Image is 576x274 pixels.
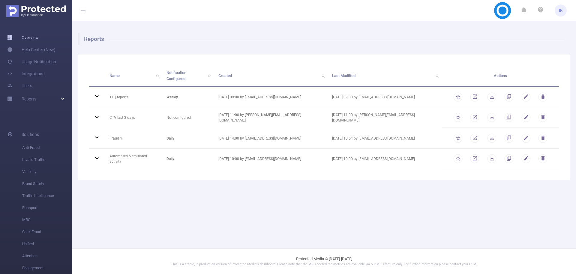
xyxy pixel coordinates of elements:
span: Name [109,73,120,78]
span: Reports [22,97,36,101]
td: [DATE] 11:00 by [PERSON_NAME][EMAIL_ADDRESS][DOMAIN_NAME] [328,107,442,128]
td: TTQ reports [105,87,162,107]
a: Reports [22,93,36,105]
h1: Reports [78,33,565,45]
td: [DATE] 09:00 by [EMAIL_ADDRESS][DOMAIN_NAME] [214,87,328,107]
a: Integrations [7,68,44,80]
span: Actions [494,73,507,78]
td: [DATE] 11:00 by [PERSON_NAME][EMAIL_ADDRESS][DOMAIN_NAME] [214,107,328,128]
td: [DATE] 09:00 by [EMAIL_ADDRESS][DOMAIN_NAME] [328,87,442,107]
b: daily [166,136,174,140]
td: Not configured [162,107,214,128]
footer: Protected Media © [DATE]-[DATE] [72,248,576,274]
i: icon: search [154,65,162,86]
span: Last Modified [332,73,355,78]
i: icon: search [433,65,442,86]
span: Invalid Traffic [22,154,72,166]
span: Notification Configured [166,70,186,81]
span: MRC [22,214,72,226]
span: Click Fraud [22,226,72,238]
span: Anti-Fraud [22,142,72,154]
img: Protected Media [6,5,66,17]
i: icon: search [205,65,214,86]
span: IK [559,5,563,17]
span: Brand Safety [22,178,72,190]
td: Fraud % [105,128,162,149]
span: Engagement [22,262,72,274]
span: Solutions [22,128,39,140]
td: [DATE] 14:00 by [EMAIL_ADDRESS][DOMAIN_NAME] [214,128,328,149]
a: Users [7,80,32,92]
td: CTV last 3 days [105,107,162,128]
span: Passport [22,202,72,214]
td: [DATE] 10:00 by [EMAIL_ADDRESS][DOMAIN_NAME] [214,149,328,169]
span: Attention [22,250,72,262]
p: This is a stable, in production version of Protected Media's dashboard. Please note that the MRC ... [87,262,561,267]
td: Automated & emulated activity [105,149,162,169]
span: Visibility [22,166,72,178]
i: icon: search [319,65,328,86]
a: Overview [7,32,39,44]
b: daily [166,157,174,161]
span: Created [218,73,232,78]
a: Usage Notification [7,56,56,68]
td: [DATE] 10:54 by [EMAIL_ADDRESS][DOMAIN_NAME] [328,128,442,149]
span: Traffic Intelligence [22,190,72,202]
span: Unified [22,238,72,250]
td: [DATE] 10:00 by [EMAIL_ADDRESS][DOMAIN_NAME] [328,149,442,169]
a: Help Center (New) [7,44,55,56]
b: weekly [166,95,178,99]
